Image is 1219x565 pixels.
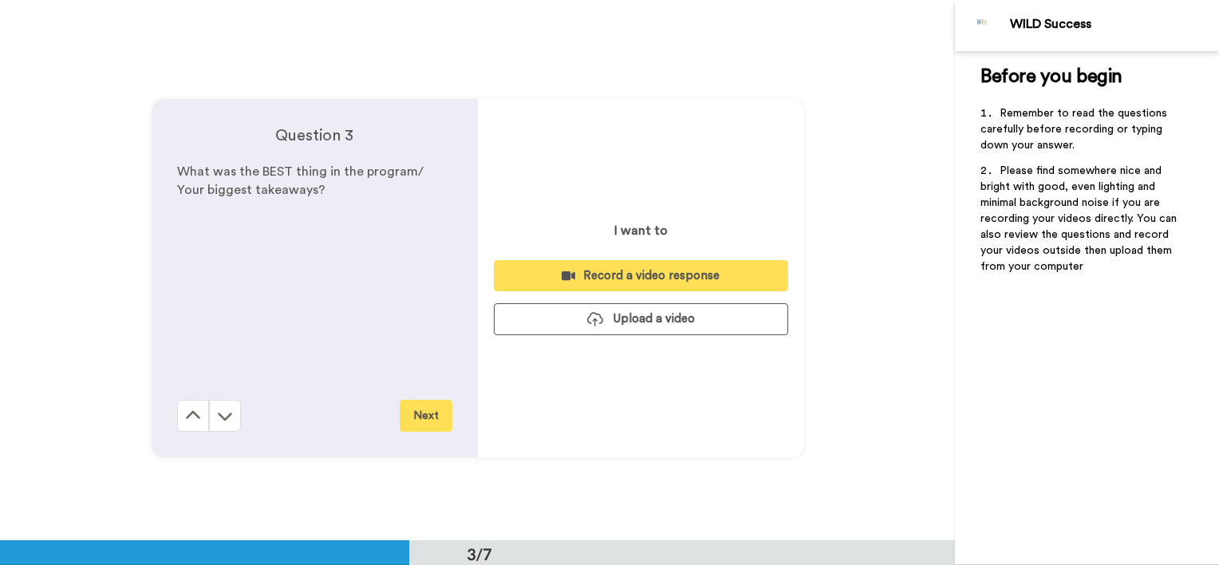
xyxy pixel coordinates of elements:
span: What was the BEST thing in the program/ Your biggest takeaways? [177,165,427,196]
img: Profile Image [964,6,1002,45]
span: Before you begin [980,67,1122,86]
span: Please find somewhere nice and bright with good, even lighting and minimal background noise if yo... [980,165,1180,272]
button: Upload a video [494,303,788,334]
span: Remember to read the questions carefully before recording or typing down your answer. [980,108,1170,151]
div: Record a video response [507,267,775,284]
button: Record a video response [494,260,788,291]
div: 3/7 [441,543,518,565]
button: Next [400,400,452,432]
p: I want to [614,221,668,240]
div: WILD Success [1010,17,1218,32]
h4: Question 3 [177,124,452,147]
